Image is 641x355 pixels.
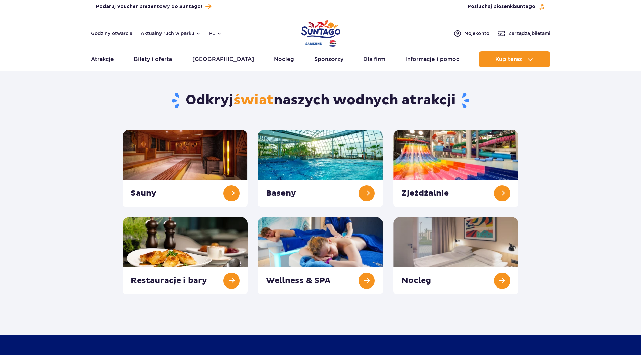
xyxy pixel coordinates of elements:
a: Nocleg [274,51,294,67]
a: Mojekonto [453,29,489,37]
a: Bilety i oferta [134,51,172,67]
span: Moje konto [464,30,489,37]
a: Sponsorzy [314,51,343,67]
h1: Odkryj naszych wodnych atrakcji [123,92,518,109]
span: świat [233,92,274,109]
a: [GEOGRAPHIC_DATA] [192,51,254,67]
a: Park of Poland [301,17,340,48]
button: Aktualny ruch w parku [141,31,201,36]
button: pl [209,30,222,37]
a: Informacje i pomoc [405,51,459,67]
span: Zarządzaj biletami [508,30,550,37]
button: Posłuchaj piosenkiSuntago [468,3,545,10]
a: Godziny otwarcia [91,30,132,37]
a: Dla firm [363,51,385,67]
a: Podaruj Voucher prezentowy do Suntago! [96,2,211,11]
span: Kup teraz [495,56,522,62]
span: Posłuchaj piosenki [468,3,535,10]
a: Atrakcje [91,51,114,67]
button: Kup teraz [479,51,550,67]
a: Zarządzajbiletami [497,29,550,37]
span: Suntago [514,4,535,9]
span: Podaruj Voucher prezentowy do Suntago! [96,3,202,10]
